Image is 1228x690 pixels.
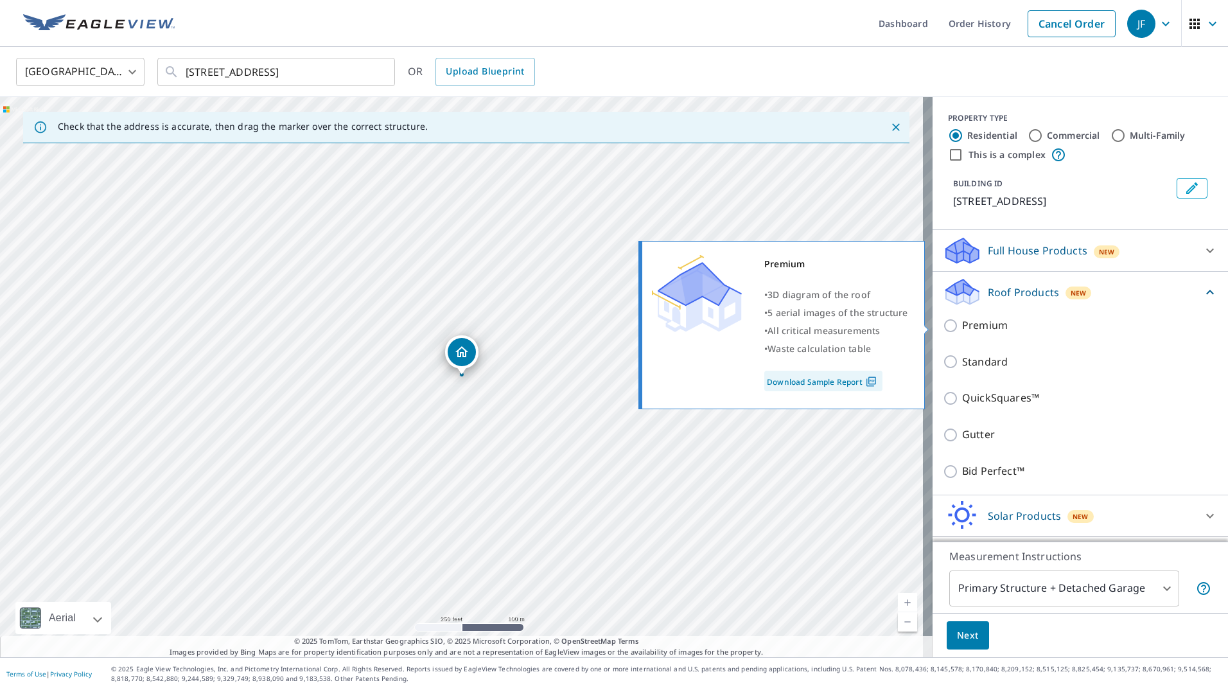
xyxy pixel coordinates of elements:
a: Download Sample Report [764,371,882,391]
span: Next [957,628,979,644]
a: Terms [618,636,639,646]
button: Next [947,621,989,650]
div: Aerial [45,602,80,634]
div: • [764,286,908,304]
p: Bid Perfect™ [962,463,1024,479]
label: Residential [967,129,1017,142]
div: Primary Structure + Detached Garage [949,571,1179,606]
p: | [6,670,92,678]
div: Premium [764,255,908,273]
a: Terms of Use [6,669,46,678]
div: Full House ProductsNew [943,235,1218,266]
a: Privacy Policy [50,669,92,678]
span: New [1071,288,1087,298]
div: • [764,322,908,340]
span: New [1099,247,1115,257]
div: Solar ProductsNew [943,500,1218,531]
a: Upload Blueprint [435,58,534,86]
span: © 2025 TomTom, Earthstar Geographics SIO, © 2025 Microsoft Corporation, © [294,636,639,647]
span: New [1073,511,1089,522]
p: [STREET_ADDRESS] [953,193,1171,209]
p: Standard [962,354,1008,370]
button: Edit building 1 [1177,178,1207,199]
p: Check that the address is accurate, then drag the marker over the correct structure. [58,121,428,132]
div: • [764,304,908,322]
div: Roof ProductsNew [943,277,1218,307]
p: Premium [962,317,1008,333]
img: Premium [652,255,742,332]
a: Current Level 17, Zoom In [898,593,917,612]
p: BUILDING ID [953,178,1003,189]
span: Upload Blueprint [446,64,524,80]
span: Your report will include the primary structure and a detached garage if one exists. [1196,581,1211,596]
p: Roof Products [988,285,1059,300]
div: Dropped pin, building 1, Residential property, 13545 Haverhill Dr Spring Hill, FL 34609 [445,335,478,375]
label: This is a complex [969,148,1046,161]
div: JF [1127,10,1155,38]
input: Search by address or latitude-longitude [186,54,369,90]
p: © 2025 Eagle View Technologies, Inc. and Pictometry International Corp. All Rights Reserved. Repo... [111,664,1222,684]
p: Full House Products [988,243,1087,258]
p: QuickSquares™ [962,390,1039,406]
p: Solar Products [988,508,1061,524]
span: 3D diagram of the roof [767,288,870,301]
img: EV Logo [23,14,175,33]
button: Close [888,119,904,136]
span: All critical measurements [767,324,880,337]
div: Aerial [15,602,111,634]
label: Commercial [1047,129,1100,142]
p: Measurement Instructions [949,549,1211,564]
span: Waste calculation table [767,342,871,355]
a: OpenStreetMap [561,636,615,646]
label: Multi-Family [1130,129,1186,142]
a: Current Level 17, Zoom Out [898,612,917,632]
span: 5 aerial images of the structure [767,306,908,319]
div: • [764,340,908,358]
div: OR [408,58,535,86]
img: Pdf Icon [863,376,880,387]
div: [GEOGRAPHIC_DATA] [16,54,145,90]
a: Cancel Order [1028,10,1116,37]
div: PROPERTY TYPE [948,112,1213,124]
p: Gutter [962,427,995,443]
